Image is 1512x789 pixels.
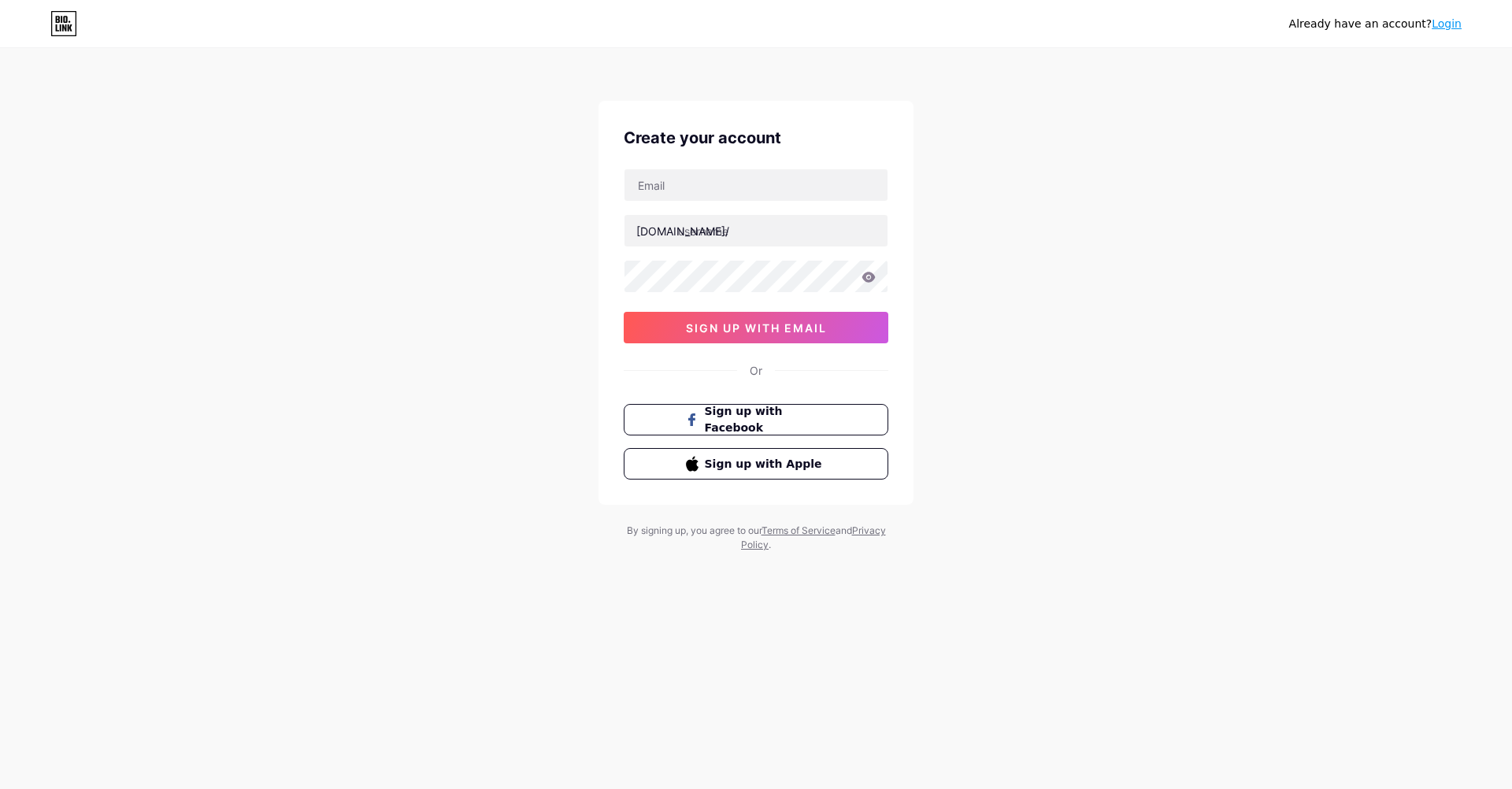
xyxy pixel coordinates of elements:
div: By signing up, you agree to our and . [622,524,890,552]
a: Terms of Service [762,524,836,536]
a: Login [1432,17,1462,30]
button: Sign up with Apple [624,448,888,480]
span: Sign up with Apple [705,456,827,472]
span: sign up with email [686,321,827,335]
div: Or [750,362,762,379]
div: Create your account [624,126,888,150]
button: Sign up with Facebook [624,404,888,435]
input: username [624,215,888,246]
input: Email [624,169,888,201]
div: Already have an account? [1289,16,1462,32]
button: sign up with email [624,312,888,343]
div: [DOMAIN_NAME]/ [636,223,729,239]
span: Sign up with Facebook [705,403,827,436]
